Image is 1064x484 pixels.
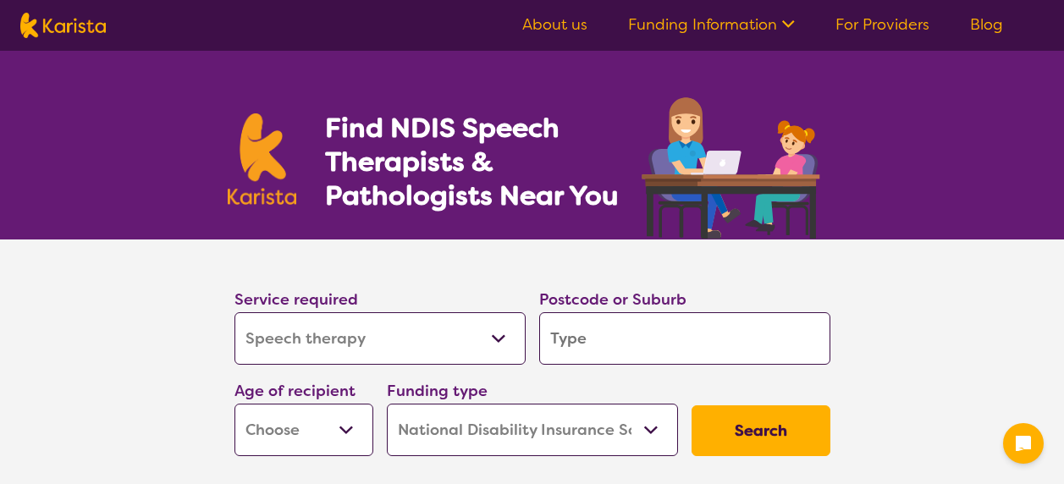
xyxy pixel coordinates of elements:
[628,14,795,35] a: Funding Information
[970,14,1003,35] a: Blog
[325,111,638,212] h1: Find NDIS Speech Therapists & Pathologists Near You
[628,91,837,239] img: speech-therapy
[387,381,488,401] label: Funding type
[228,113,297,205] img: Karista logo
[692,405,830,456] button: Search
[539,289,686,310] label: Postcode or Suburb
[20,13,106,38] img: Karista logo
[835,14,929,35] a: For Providers
[234,289,358,310] label: Service required
[234,381,356,401] label: Age of recipient
[539,312,830,365] input: Type
[522,14,587,35] a: About us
